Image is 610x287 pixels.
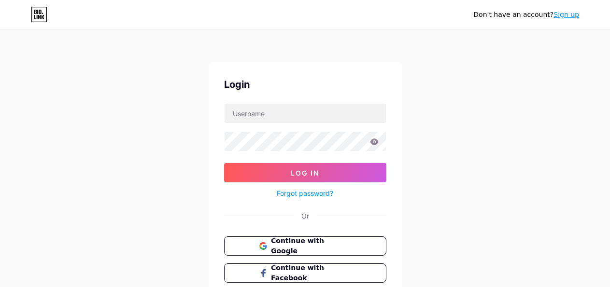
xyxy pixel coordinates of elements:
span: Log In [291,169,319,177]
span: Continue with Facebook [271,263,351,283]
button: Log In [224,163,386,182]
a: Sign up [553,11,579,18]
div: Or [301,211,309,221]
a: Forgot password? [277,188,333,198]
button: Continue with Facebook [224,263,386,283]
button: Continue with Google [224,236,386,256]
div: Login [224,77,386,92]
input: Username [225,104,386,123]
span: Continue with Google [271,236,351,256]
div: Don't have an account? [473,10,579,20]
